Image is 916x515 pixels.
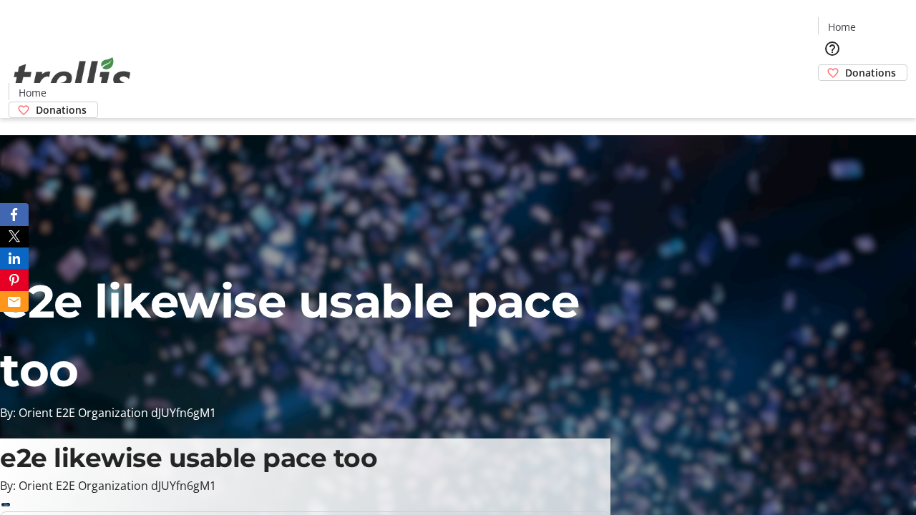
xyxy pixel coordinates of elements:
span: Donations [36,102,87,117]
span: Donations [845,65,896,80]
a: Donations [9,102,98,118]
img: Orient E2E Organization dJUYfn6gM1's Logo [9,41,136,113]
span: Home [19,85,47,100]
span: Home [828,19,856,34]
a: Home [9,85,55,100]
a: Home [819,19,864,34]
a: Donations [818,64,907,81]
button: Cart [818,81,847,109]
button: Help [818,34,847,63]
